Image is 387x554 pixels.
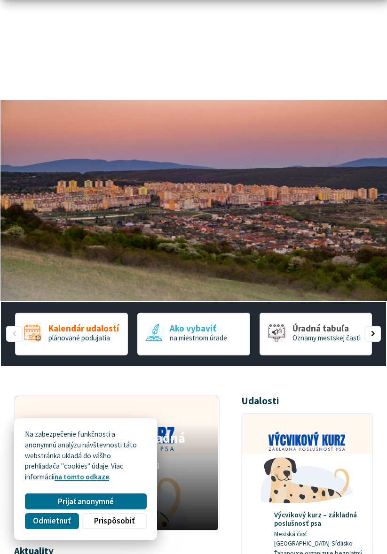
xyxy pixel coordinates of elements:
a: Kalendár udalostí plánované podujatia [15,313,128,355]
span: Kalendár udalostí [48,323,119,333]
span: na miestnom úrade [170,333,227,342]
h4: Výcvikový kurz – základná poslušnosť psa [274,511,364,528]
button: Prispôsobiť [82,513,146,529]
div: 1 / 4 [15,396,218,530]
a: Výcvikový kurz – základná poslušnosť psa Pod oporným múrom na [GEOGRAPHIC_DATA] [GEOGRAPHIC_DATA]... [15,396,218,530]
p: Na zabezpečenie funkčnosti a anonymnú analýzu návštevnosti táto webstránka ukladá do vášho prehli... [25,429,146,483]
button: Prijať anonymné [25,493,146,509]
button: Odmietnuť [25,513,79,529]
div: Predošlý slajd [6,326,22,342]
span: Prijať anonymné [58,497,114,507]
span: Oznamy mestskej časti [292,333,361,342]
span: plánované podujatia [48,333,110,342]
a: na tomto odkaze [55,472,109,481]
h3: Udalosti [241,395,279,406]
a: Ako vybaviť na miestnom úrade [137,313,250,355]
a: Úradná tabuľa Oznamy mestskej časti [260,313,372,355]
div: 2 / 5 [137,313,250,355]
div: 3 / 5 [260,313,372,355]
div: Nasledujúci slajd [364,326,380,342]
span: Prispôsobiť [94,516,134,526]
span: Odmietnuť [33,516,71,526]
span: Úradná tabuľa [292,323,361,333]
div: 1 / 5 [15,313,128,355]
span: Ako vybaviť [170,323,227,333]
